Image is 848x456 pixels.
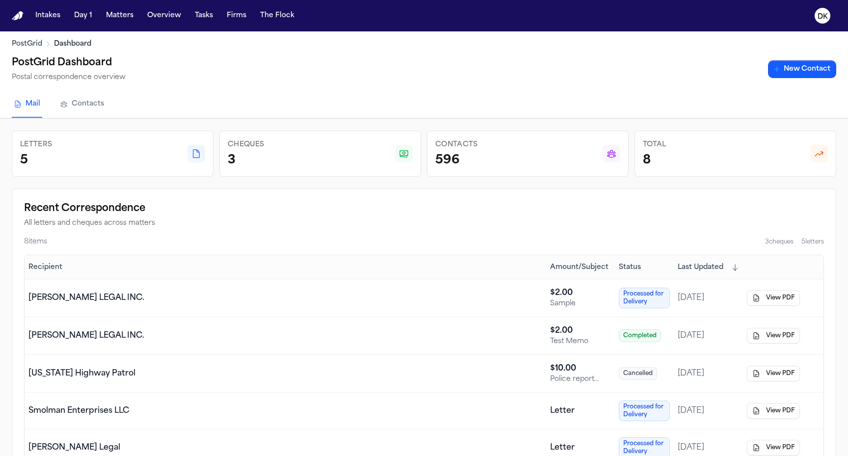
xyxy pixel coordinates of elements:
[223,7,250,25] button: Firms
[619,329,661,342] span: Completed
[768,60,836,78] a: New Contact
[256,7,298,25] button: The Flock
[747,328,800,344] button: View PDF
[435,139,478,151] p: Contacts
[747,366,800,381] button: View PDF
[619,367,657,380] span: Cancelled
[12,55,126,71] h1: PostGrid Dashboard
[678,263,723,272] span: Last Updated
[24,217,824,229] p: All letters and cheques across matters
[12,91,42,118] a: Mail
[20,139,52,151] p: Letters
[801,238,824,246] span: 5 letter s
[550,263,609,272] button: Amount/Subject
[102,7,137,25] button: Matters
[550,375,611,384] div: Police report request re: [PERSON_NAME] - [DATE]
[24,201,824,216] h2: Recent Correspondence
[674,355,743,393] td: [DATE]
[191,7,217,25] button: Tasks
[747,403,800,419] button: View PDF
[28,442,120,454] div: [PERSON_NAME] Legal
[70,7,96,25] button: Day 1
[12,11,24,21] img: Finch Logo
[31,7,64,25] button: Intakes
[550,325,611,337] div: $ 2.00
[619,263,641,272] button: Status
[12,91,836,118] nav: PostGrid Navigation
[674,279,743,317] td: [DATE]
[435,153,478,168] div: 596
[54,39,91,49] span: Dashboard
[765,238,794,246] span: 3 cheque s
[550,337,611,347] div: Test Memo
[20,153,52,168] div: 5
[550,442,611,454] div: Letter
[228,139,264,151] p: Cheques
[747,440,800,456] button: View PDF
[28,368,135,379] div: [US_STATE] Highway Patrol
[28,263,62,272] button: Recipient
[550,363,611,375] div: $ 10.00
[550,299,611,309] div: Sample
[550,287,611,299] div: $ 2.00
[28,292,144,304] div: [PERSON_NAME] LEGAL INC.
[58,91,106,118] a: Contacts
[12,11,24,21] a: Home
[674,393,743,429] td: [DATE]
[12,72,126,83] p: Postal correspondence overview
[12,39,42,49] a: PostGrid
[674,317,743,355] td: [DATE]
[678,263,739,272] button: Last Updated
[28,330,144,342] div: [PERSON_NAME] LEGAL INC.
[143,7,185,25] button: Overview
[550,405,611,417] div: Letter
[228,153,264,168] div: 3
[619,288,670,308] span: Processed for Delivery
[643,139,666,151] p: Total
[643,153,666,168] div: 8
[28,405,129,417] div: Smolman Enterprises LLC
[24,237,47,247] div: 8 item s
[619,401,670,421] span: Processed for Delivery
[747,290,800,306] button: View PDF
